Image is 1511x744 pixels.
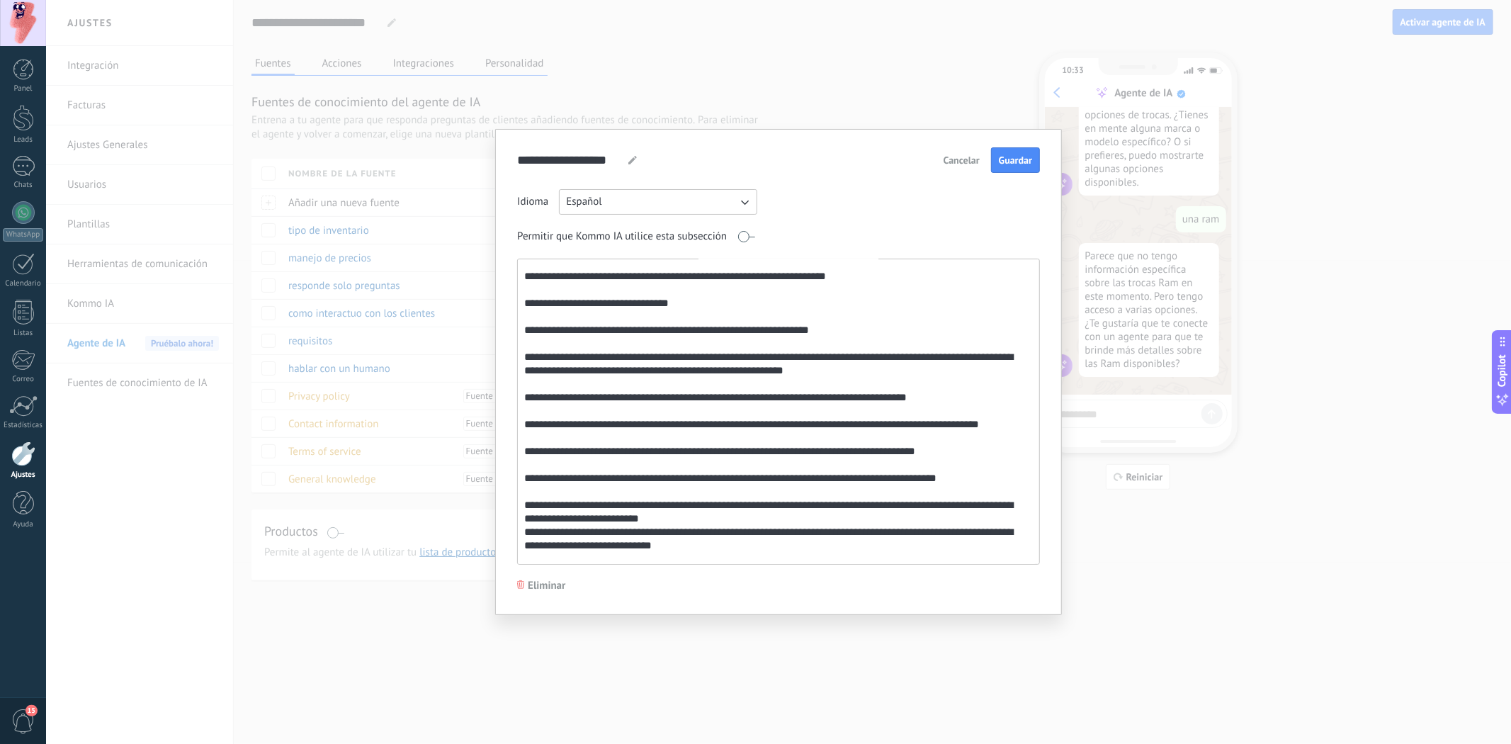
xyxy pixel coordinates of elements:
[559,189,757,215] button: Español
[3,421,44,430] div: Estadísticas
[517,195,548,209] span: Idioma
[3,520,44,529] div: Ayuda
[3,135,44,145] div: Leads
[566,195,602,209] span: Español
[991,147,1040,173] button: Guardar
[3,228,43,242] div: WhatsApp
[3,84,44,94] div: Panel
[937,150,986,171] button: Cancelar
[3,375,44,384] div: Correo
[3,329,44,338] div: Listas
[999,155,1032,165] span: Guardar
[3,181,44,190] div: Chats
[26,705,38,716] span: 15
[944,155,980,165] span: Cancelar
[1495,355,1510,388] span: Copilot
[528,579,565,593] span: Eliminar
[517,230,727,244] span: Permitir que Kommo IA utilice esta subsección
[3,470,44,480] div: Ajustes
[3,279,44,288] div: Calendario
